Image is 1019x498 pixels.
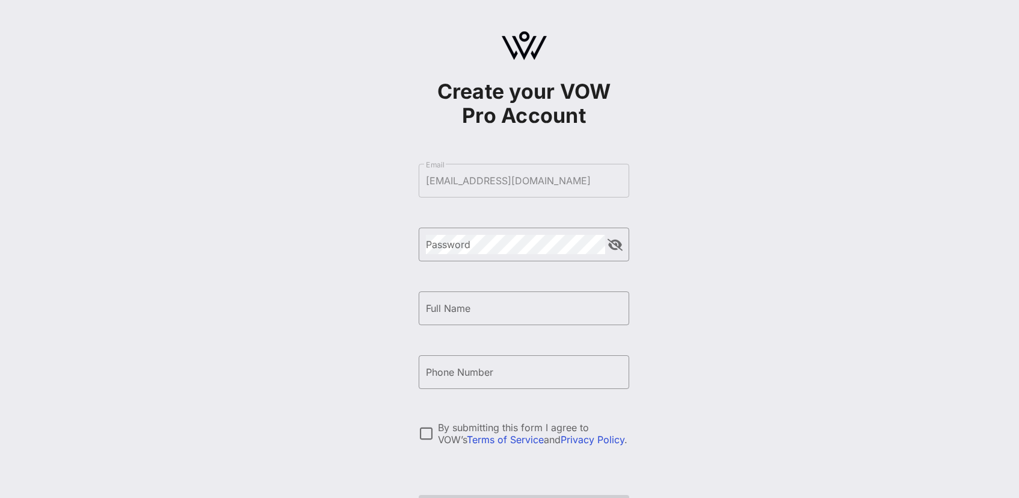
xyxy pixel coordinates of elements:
[419,79,629,128] h1: Create your VOW Pro Account
[502,31,547,60] img: logo.svg
[467,434,544,446] a: Terms of Service
[426,160,445,169] label: Email
[438,422,629,446] div: By submitting this form I agree to VOW’s and .
[608,239,623,251] button: append icon
[561,434,624,446] a: Privacy Policy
